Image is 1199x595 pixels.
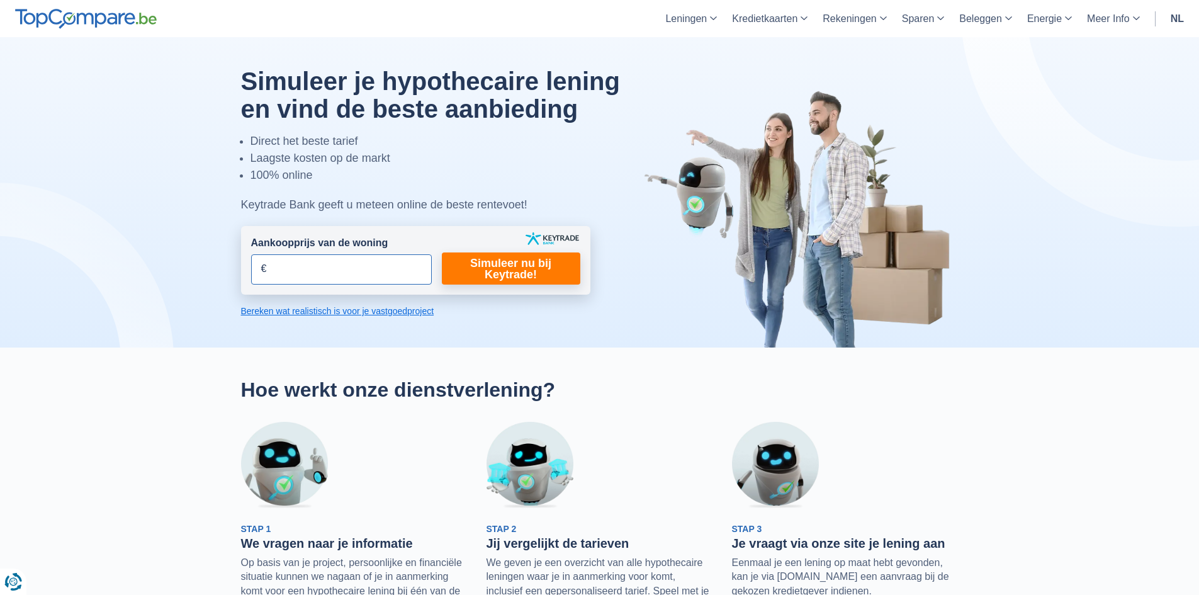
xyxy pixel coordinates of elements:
span: Stap 3 [732,524,762,534]
div: Keytrade Bank geeft u meteen online de beste rentevoet! [241,196,652,213]
li: Laagste kosten op de markt [250,150,652,167]
h3: Je vraagt via onze site je lening aan [732,536,959,551]
span: € [261,262,267,276]
li: 100% online [250,167,652,184]
a: Simuleer nu bij Keytrade! [442,252,580,285]
img: image-hero [644,89,959,348]
img: TopCompare [15,9,157,29]
span: Stap 2 [487,524,517,534]
img: Stap 1 [241,422,328,509]
label: Aankoopprijs van de woning [251,236,388,251]
img: Stap 3 [732,422,819,509]
img: Stap 2 [487,422,573,509]
a: Bereken wat realistisch is voor je vastgoedproject [241,305,590,317]
li: Direct het beste tarief [250,133,652,150]
h3: We vragen naar je informatie [241,536,468,551]
h1: Simuleer je hypothecaire lening en vind de beste aanbieding [241,67,652,123]
h2: Hoe werkt onze dienstverlening? [241,378,959,402]
img: keytrade [526,232,579,245]
span: Stap 1 [241,524,271,534]
h3: Jij vergelijkt de tarieven [487,536,713,551]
